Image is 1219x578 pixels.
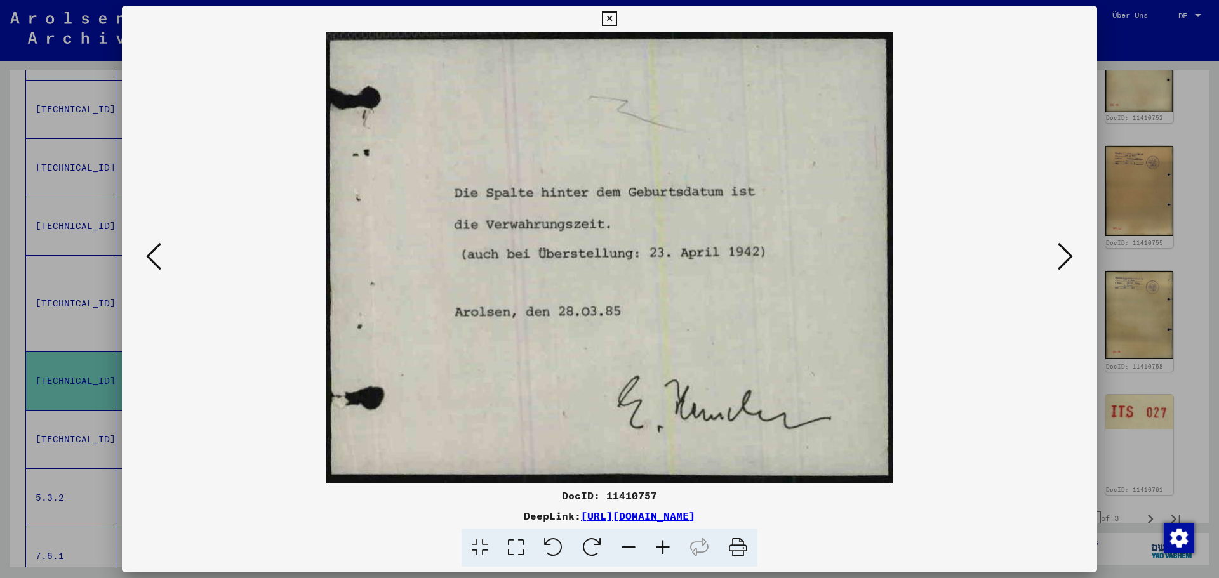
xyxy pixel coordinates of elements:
[581,509,695,522] a: [URL][DOMAIN_NAME]
[1163,522,1194,553] div: Zustimmung ändern
[122,508,1097,523] div: DeepLink:
[1164,523,1194,553] img: Zustimmung ändern
[122,488,1097,503] div: DocID: 11410757
[165,32,1054,483] img: 001.jpg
